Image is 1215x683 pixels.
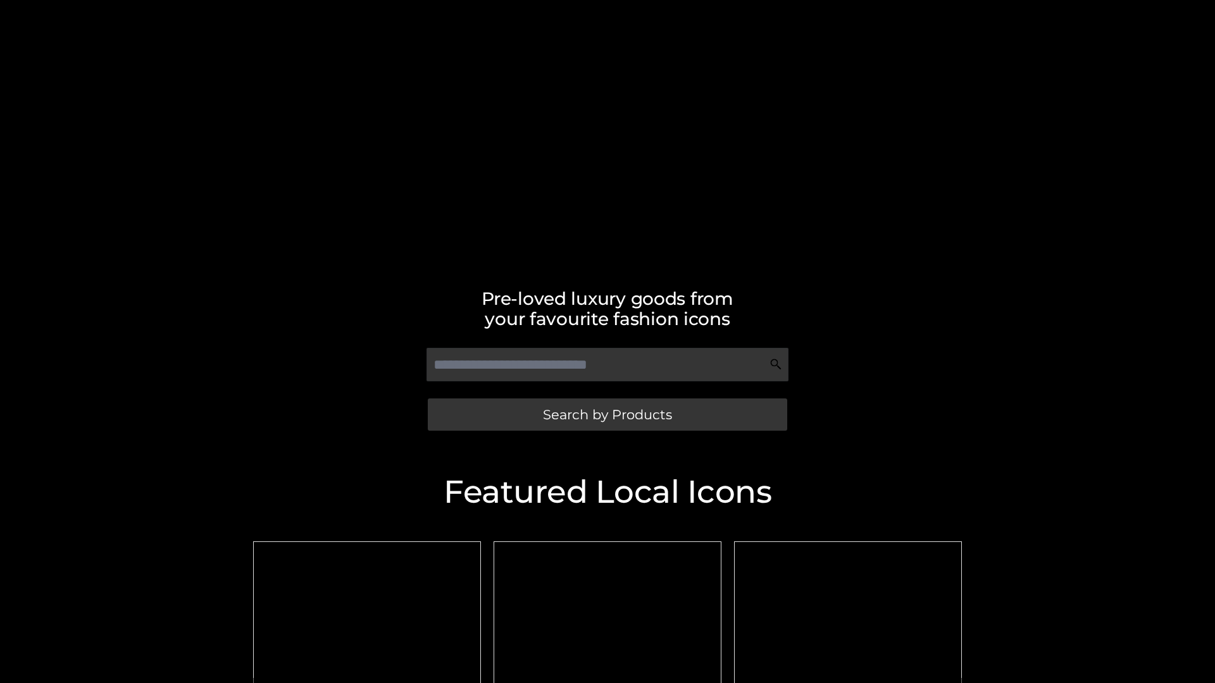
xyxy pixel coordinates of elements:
[428,398,787,431] a: Search by Products
[769,358,782,371] img: Search Icon
[543,408,672,421] span: Search by Products
[247,476,968,508] h2: Featured Local Icons​
[247,288,968,329] h2: Pre-loved luxury goods from your favourite fashion icons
